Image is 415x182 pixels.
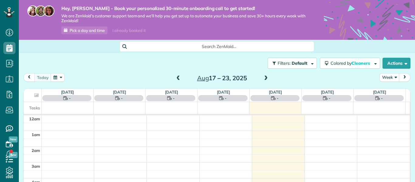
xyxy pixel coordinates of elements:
button: Week [379,73,400,81]
button: Colored byCleaners [320,58,380,69]
button: next [399,73,410,81]
button: Filters: Default [268,58,317,69]
a: [DATE] [113,90,126,94]
span: 1am [32,132,40,137]
span: 2am [32,148,40,153]
span: Default [292,60,308,66]
button: Actions [382,58,410,69]
strong: Hey, [PERSON_NAME] - Book your personalized 30-minute onboarding call to get started! [61,5,306,12]
span: Colored by [331,60,372,66]
img: michelle-19f622bdf1676172e81f8f8fba1fb50e276960ebfe0243fe18214015130c80e4.jpg [43,5,54,16]
button: today [34,73,51,81]
a: [DATE] [217,90,230,94]
span: - [69,95,71,101]
span: Pick a day and time [70,28,105,33]
span: - [329,95,331,101]
span: - [173,95,175,101]
span: 3am [32,164,40,169]
img: maria-72a9807cf96188c08ef61303f053569d2e2a8a1cde33d635c8a3ac13582a053d.jpg [27,5,38,16]
span: We are ZenMaid’s customer support team and we’ll help you get set up to automate your business an... [61,13,306,24]
span: - [277,95,279,101]
a: Pick a day and time [61,26,108,34]
span: - [381,95,383,101]
a: [DATE] [61,90,74,94]
span: New [9,136,18,143]
button: prev [23,73,35,81]
span: Cleaners [352,60,371,66]
span: Filters: [278,60,290,66]
a: [DATE] [373,90,386,94]
h2: 17 – 23, 2025 [184,75,260,81]
a: [DATE] [269,90,282,94]
a: [DATE] [321,90,334,94]
span: 12am [29,116,40,121]
span: Tasks [29,105,40,110]
img: jorge-587dff0eeaa6aab1f244e6dc62b8924c3b6ad411094392a53c71c6c4a576187d.jpg [35,5,46,16]
a: [DATE] [165,90,178,94]
span: - [225,95,227,101]
a: Filters: Default [265,58,317,69]
span: Aug [197,74,209,82]
span: - [121,95,123,101]
div: I already booked it [109,27,149,34]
